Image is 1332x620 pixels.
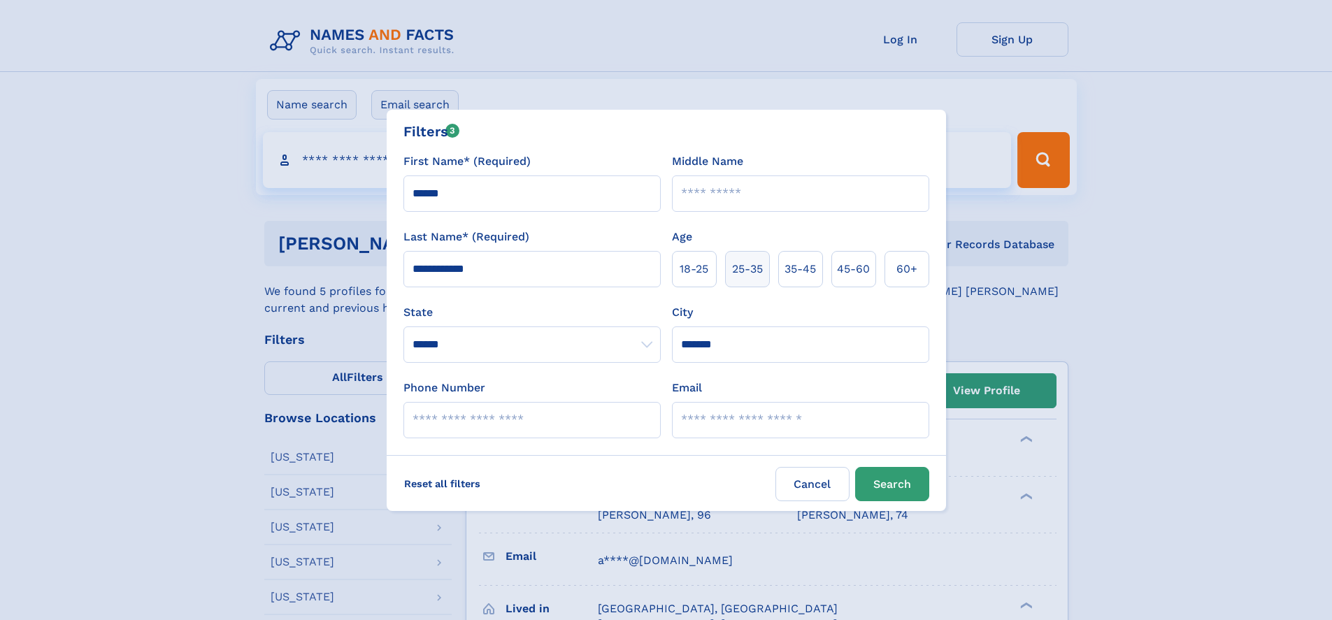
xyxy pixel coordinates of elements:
[403,380,485,396] label: Phone Number
[672,304,693,321] label: City
[732,261,763,277] span: 25‑35
[403,304,661,321] label: State
[680,261,708,277] span: 18‑25
[775,467,850,501] label: Cancel
[403,229,529,245] label: Last Name* (Required)
[672,380,702,396] label: Email
[896,261,917,277] span: 60+
[837,261,870,277] span: 45‑60
[672,153,743,170] label: Middle Name
[785,261,816,277] span: 35‑45
[395,467,489,500] label: Reset all filters
[403,121,460,142] div: Filters
[855,467,929,501] button: Search
[403,153,531,170] label: First Name* (Required)
[672,229,692,245] label: Age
